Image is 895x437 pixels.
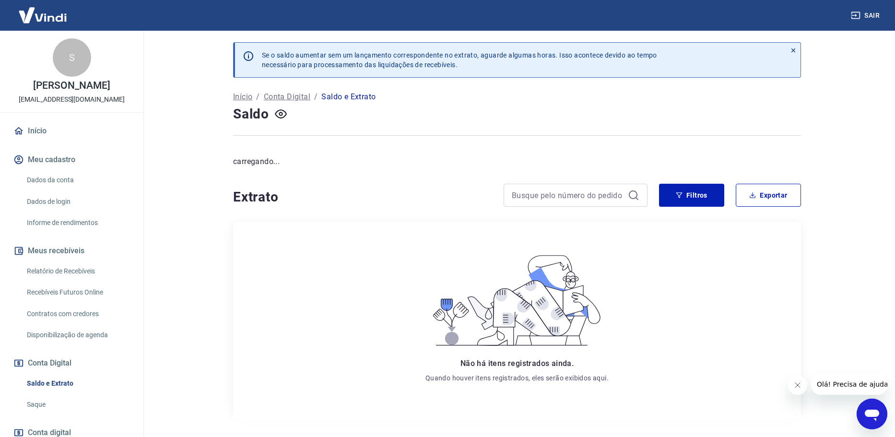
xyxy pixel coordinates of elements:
button: Exportar [736,184,801,207]
button: Sair [849,7,883,24]
p: [PERSON_NAME] [33,81,110,91]
a: Conta Digital [264,91,310,103]
span: Não há itens registrados ainda. [460,359,574,368]
p: / [256,91,259,103]
iframe: Botão para abrir a janela de mensagens [857,399,887,429]
a: Informe de rendimentos [23,213,132,233]
a: Contratos com credores [23,304,132,324]
p: / [314,91,318,103]
p: Quando houver itens registrados, eles serão exibidos aqui. [425,373,609,383]
a: Saque [23,395,132,414]
button: Meu cadastro [12,149,132,170]
iframe: Mensagem da empresa [811,374,887,395]
button: Filtros [659,184,724,207]
button: Meus recebíveis [12,240,132,261]
p: carregando... [233,156,801,167]
a: Início [12,120,132,142]
span: Olá! Precisa de ajuda? [6,7,81,14]
input: Busque pelo número do pedido [512,188,624,202]
h4: Extrato [233,188,492,207]
a: Dados de login [23,192,132,212]
p: [EMAIL_ADDRESS][DOMAIN_NAME] [19,94,125,105]
a: Saldo e Extrato [23,374,132,393]
a: Início [233,91,252,103]
p: Saldo e Extrato [321,91,376,103]
button: Conta Digital [12,353,132,374]
h4: Saldo [233,105,269,124]
a: Recebíveis Futuros Online [23,283,132,302]
a: Relatório de Recebíveis [23,261,132,281]
div: S [53,38,91,77]
a: Disponibilização de agenda [23,325,132,345]
img: Vindi [12,0,74,30]
a: Dados da conta [23,170,132,190]
iframe: Fechar mensagem [788,376,807,395]
p: Se o saldo aumentar sem um lançamento correspondente no extrato, aguarde algumas horas. Isso acon... [262,50,657,70]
